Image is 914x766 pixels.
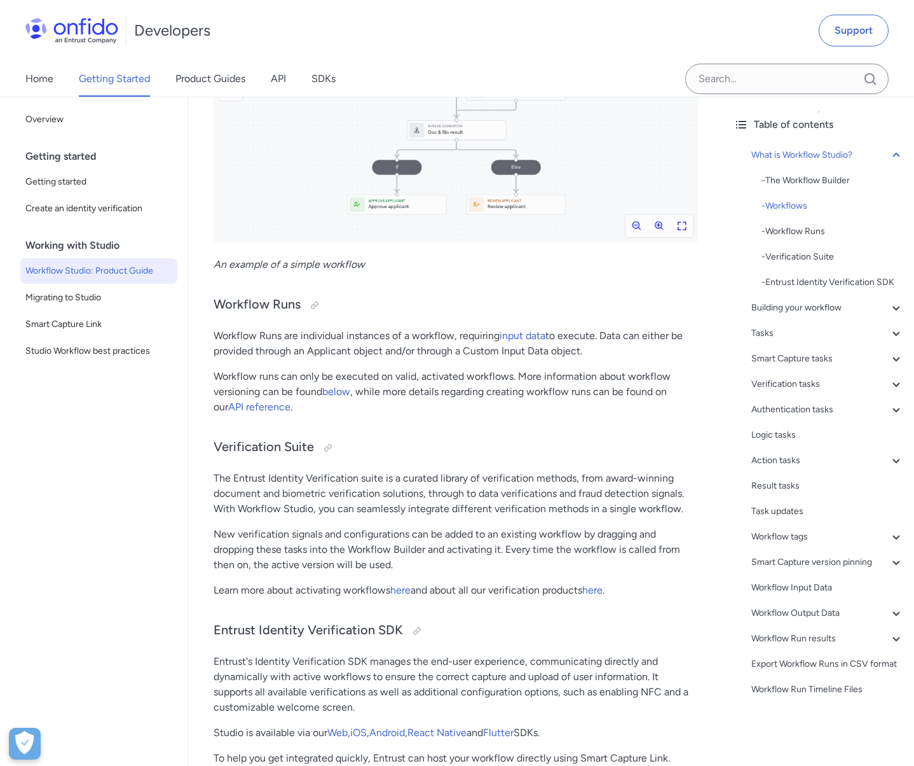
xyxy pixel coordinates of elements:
a: Workflow tags [751,529,904,545]
a: Tasks [751,326,904,341]
div: Cookie Preferences [9,728,41,760]
div: - Verification Suite [761,249,904,265]
a: What is Workflow Studio? [751,148,904,163]
a: Getting Started [79,61,150,97]
a: Workflow Studio: Product Guide [20,258,177,284]
a: -The Workflow Builder [761,173,904,188]
a: -Workflows [761,198,904,214]
p: The Entrust Identity Verification suite is a curated library of verification methods, from award-... [214,471,698,517]
a: Building your workflow [751,300,904,316]
a: API [271,61,286,97]
a: SDKs [311,61,336,97]
a: Support [819,15,889,46]
div: Getting started [25,144,182,169]
a: Export Workflow Runs in CSV format [751,657,904,672]
a: Smart Capture Link [20,312,177,337]
p: Workflow Runs are individual instances of a workflow, requiring to execute. Data can either be pr... [214,328,698,359]
a: React Native [407,727,467,739]
div: Table of contents [733,117,904,132]
p: New verification signals and configurations can be added to an existing workflow by dragging and ... [214,527,698,573]
a: iOS [350,727,367,739]
p: Studio is available via our , , , and SDKs. [214,725,698,741]
a: Smart Capture tasks [751,351,904,366]
div: - Workflow Runs [761,224,904,239]
div: Working with Studio [25,233,182,258]
span: Studio Workflow best practices [25,344,172,359]
a: Task updates [751,504,904,519]
p: Entrust's Identity Verification SDK manages the end-user experience, communicating directly and d... [214,654,698,715]
p: Workflow runs can only be executed on valid, activated workflows. More information about workflow... [214,369,698,415]
input: Onfido search input field [685,64,889,94]
a: Create an identity verification [20,196,177,221]
h3: Entrust Identity Verification SDK [214,621,698,641]
a: Android [369,727,405,739]
a: Web [327,727,348,739]
span: Create an identity verification [25,201,172,216]
a: Getting started [20,169,177,195]
a: -Entrust Identity Verification SDK [761,275,904,290]
button: Open Preferences [9,728,41,760]
span: Migrating to Studio [25,290,172,305]
a: -Workflow Runs [761,224,904,239]
a: Migrating to Studio [20,285,177,310]
h3: Workflow Runs [214,295,698,316]
p: Learn more about activating workflows and about all our verification products . [214,583,698,598]
a: here [390,584,411,596]
a: Home [25,61,53,97]
a: Flutter [483,727,514,739]
img: Onfido Logo [25,18,118,43]
a: Studio Workflow best practices [20,338,177,364]
a: Authentication tasks [751,402,904,417]
a: Workflow Run Timeline Files [751,682,904,697]
div: - Entrust Identity Verification SDK [761,275,904,290]
a: Action tasks [751,453,904,468]
a: Product Guides [175,61,245,97]
a: Overview [20,107,177,132]
a: Workflow Output Data [751,606,904,621]
h1: Developers [134,20,210,41]
a: Verification tasks [751,377,904,392]
div: - The Workflow Builder [761,173,904,188]
a: Workflow Run results [751,631,904,646]
span: Getting started [25,174,172,190]
a: Smart Capture version pinning [751,555,904,570]
div: - Workflows [761,198,904,214]
a: input data [500,330,545,342]
a: here [582,584,603,596]
h3: Verification Suite [214,438,698,458]
em: An example of a simple workflow [214,258,365,270]
span: Smart Capture Link [25,317,172,332]
a: below [322,386,350,398]
a: Result tasks [751,478,904,494]
span: Workflow Studio: Product Guide [25,263,172,279]
a: Logic tasks [751,428,904,443]
span: Overview [25,112,172,127]
a: API reference [228,401,290,413]
a: -Verification Suite [761,249,904,265]
a: Workflow Input Data [751,580,904,595]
